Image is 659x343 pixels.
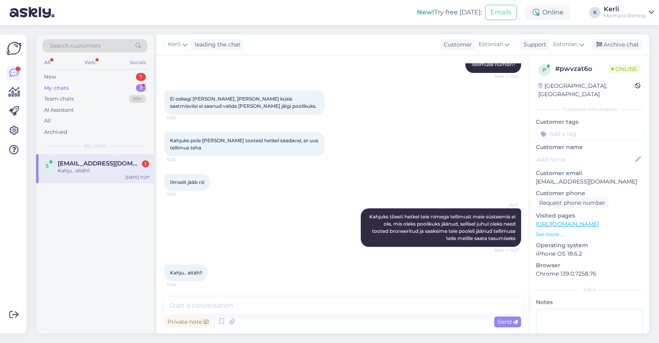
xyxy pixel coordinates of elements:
span: 11:26 [167,191,197,197]
span: 11:25 [167,115,197,121]
div: Archive chat [592,39,642,50]
div: Web [83,57,97,68]
div: All [42,57,52,68]
img: Askly Logo [6,41,22,56]
span: Kahjuks pole [PERSON_NAME] tooteid hetkel saadaval, et uus tellimus teha [170,137,319,151]
span: Ei oskagi [PERSON_NAME], [PERSON_NAME] küsis saatmisviisi ei saanud valida [PERSON_NAME] jäigi po... [170,96,317,109]
span: Seen ✓ 11:22 [489,73,519,79]
input: Add name [536,155,634,164]
div: All [44,117,51,125]
div: # pwvzat6o [555,64,608,74]
div: [DATE] 11:27 [125,174,149,180]
p: Customer email [536,169,643,178]
div: [GEOGRAPHIC_DATA], [GEOGRAPHIC_DATA] [538,82,635,99]
span: Kerli [168,40,181,49]
span: Send [497,318,518,325]
span: Ilmselt jääb nii [170,179,204,185]
div: Try free [DATE]: [417,8,482,17]
div: K [589,7,600,18]
p: Notes [536,298,643,307]
p: Visited pages [536,212,643,220]
button: Emails [485,5,517,20]
div: New [44,73,56,81]
p: Operating system [536,241,643,250]
span: Kahju.. aitäh!! [170,270,202,276]
div: Kahju.. aitäh!! [58,167,149,174]
p: Customer name [536,143,643,151]
div: Customer [441,40,472,49]
p: [EMAIL_ADDRESS][DOMAIN_NAME] [536,178,643,186]
p: See more ... [536,231,643,238]
div: leading the chat [192,40,241,49]
span: p [543,67,546,73]
div: 1 [136,73,146,81]
div: 99+ [129,95,146,103]
span: Tellimuse numbri? [471,61,515,67]
div: Online [526,5,570,20]
div: Private note [164,317,212,327]
span: s [46,163,49,169]
span: My chats [84,142,106,149]
div: Request phone number [536,198,608,208]
span: Seen ✓ 11:27 [489,247,519,253]
span: Online [608,65,641,73]
span: Search customers [50,42,101,50]
div: Customer information [536,106,643,113]
p: Chrome 139.0.7258.76 [536,270,643,278]
span: Estonian [553,40,578,49]
b: New! [417,8,434,16]
p: iPhone OS 18.6.2 [536,250,643,258]
div: 1 [136,84,146,92]
div: Kerli [604,6,645,12]
div: Support [520,40,546,49]
a: [URL][DOMAIN_NAME] [536,220,599,228]
div: Socials [128,57,148,68]
p: Customer tags [536,118,643,126]
div: 1 [142,160,149,167]
p: Browser [536,261,643,270]
span: 11:28 [167,282,197,288]
div: Archived [44,128,67,136]
div: Extra [536,286,643,293]
span: schmeimaneve@gmail.com [58,160,141,167]
input: Add a tag [536,128,643,140]
div: Marmara Sterling [604,12,645,19]
div: My chats [44,84,69,92]
span: Kahjuks tõesti hetkel teie nimega tellimust meie süsteemis ei ole, mis oleks poolikuks jäänud, se... [369,214,517,241]
a: KerliMarmara Sterling [604,6,654,19]
div: Team chats [44,95,74,103]
div: AI Assistant [44,106,74,114]
span: Kerli [489,202,519,208]
p: Customer phone [536,189,643,198]
span: Estonian [479,40,503,49]
span: 11:26 [167,157,197,163]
